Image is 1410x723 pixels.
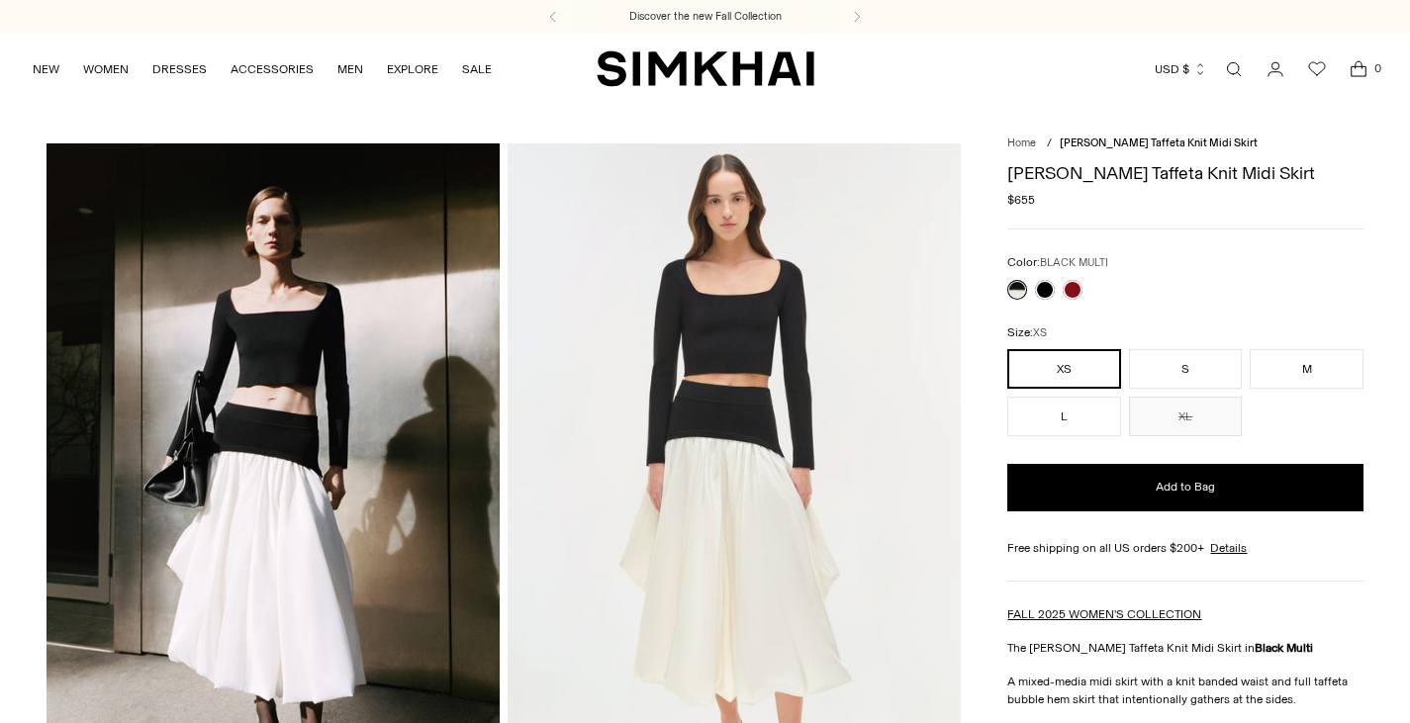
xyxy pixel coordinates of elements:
button: XS [1007,349,1121,389]
button: M [1250,349,1363,389]
a: SALE [462,47,492,91]
a: WOMEN [83,47,129,91]
a: Open cart modal [1339,49,1378,89]
label: Color: [1007,253,1108,272]
button: Add to Bag [1007,464,1363,511]
label: Size: [1007,323,1047,342]
div: Free shipping on all US orders $200+ [1007,539,1363,557]
span: Add to Bag [1156,479,1215,496]
button: XL [1129,397,1243,436]
a: ACCESSORIES [231,47,314,91]
h1: [PERSON_NAME] Taffeta Knit Midi Skirt [1007,164,1363,182]
a: NEW [33,47,59,91]
a: SIMKHAI [597,49,814,88]
a: Home [1007,136,1036,149]
a: Details [1210,539,1247,557]
span: BLACK MULTI [1040,256,1108,269]
div: / [1047,136,1052,152]
a: Open search modal [1214,49,1254,89]
p: The [PERSON_NAME] Taffeta Knit Midi Skirt in [1007,639,1363,657]
button: S [1129,349,1243,389]
span: 0 [1368,59,1386,77]
a: EXPLORE [387,47,438,91]
button: USD $ [1155,47,1207,91]
a: MEN [337,47,363,91]
span: $655 [1007,191,1035,209]
a: Go to the account page [1256,49,1295,89]
a: FALL 2025 WOMEN'S COLLECTION [1007,607,1201,621]
nav: breadcrumbs [1007,136,1363,152]
span: XS [1033,326,1047,339]
a: Wishlist [1297,49,1337,89]
button: L [1007,397,1121,436]
p: A mixed-media midi skirt with a knit banded waist and full taffeta bubble hem skirt that intentio... [1007,673,1363,708]
a: Discover the new Fall Collection [629,9,782,25]
a: DRESSES [152,47,207,91]
span: [PERSON_NAME] Taffeta Knit Midi Skirt [1060,136,1258,149]
strong: Black Multi [1255,641,1313,655]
